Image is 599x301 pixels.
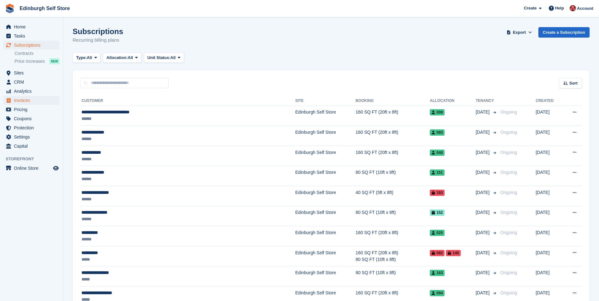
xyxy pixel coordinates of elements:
[3,114,60,123] a: menu
[476,269,491,276] span: [DATE]
[52,164,60,172] a: Preview store
[73,37,123,44] p: Recurring billing plans
[430,96,476,106] th: Allocation
[295,206,356,226] td: Edinburgh Self Store
[73,53,100,63] button: Type: All
[500,290,517,295] span: Ongoing
[500,170,517,175] span: Ongoing
[17,3,72,14] a: Edinburgh Self Store
[538,27,590,38] a: Create a Subscription
[500,109,517,115] span: Ongoing
[295,186,356,206] td: Edinburgh Self Store
[356,186,430,206] td: 40 SQ FT (5ft x 8ft)
[5,4,15,13] img: stora-icon-8386f47178a22dfd0bd8f6a31ec36ba5ce8667c1dd55bd0f319d3a0aa187defe.svg
[476,189,491,196] span: [DATE]
[430,250,445,256] span: 092
[3,123,60,132] a: menu
[49,58,60,64] div: NEW
[536,106,562,126] td: [DATE]
[14,142,52,150] span: Capital
[3,78,60,86] a: menu
[87,55,92,61] span: All
[555,5,564,11] span: Help
[430,150,445,156] span: 040
[295,226,356,246] td: Edinburgh Self Store
[3,105,60,114] a: menu
[3,68,60,77] a: menu
[500,270,517,275] span: Ongoing
[476,169,491,176] span: [DATE]
[430,109,445,115] span: 009
[14,32,52,40] span: Tasks
[356,146,430,166] td: 160 SQ FT (20ft x 8ft)
[147,55,171,61] span: Unit Status:
[3,164,60,173] a: menu
[500,210,517,215] span: Ongoing
[14,123,52,132] span: Protection
[14,41,52,50] span: Subscriptions
[430,270,445,276] span: 163
[103,53,141,63] button: Allocation: All
[500,190,517,195] span: Ongoing
[536,126,562,146] td: [DATE]
[14,105,52,114] span: Pricing
[76,55,87,61] span: Type:
[14,68,52,77] span: Sites
[476,290,491,296] span: [DATE]
[430,190,445,196] span: 183
[476,129,491,136] span: [DATE]
[14,133,52,141] span: Settings
[295,106,356,126] td: Edinburgh Self Store
[73,27,123,36] h1: Subscriptions
[15,58,60,65] a: Price increases NEW
[3,142,60,150] a: menu
[569,80,578,86] span: Sort
[430,210,445,216] span: 152
[356,206,430,226] td: 80 SQ FT (10ft x 8ft)
[536,226,562,246] td: [DATE]
[106,55,128,61] span: Allocation:
[3,87,60,96] a: menu
[14,114,52,123] span: Coupons
[536,266,562,286] td: [DATE]
[14,164,52,173] span: Online Store
[536,246,562,266] td: [DATE]
[15,50,60,56] a: Contracts
[295,96,356,106] th: Site
[476,229,491,236] span: [DATE]
[295,146,356,166] td: Edinburgh Self Store
[14,87,52,96] span: Analytics
[3,133,60,141] a: menu
[356,226,430,246] td: 160 SQ FT (20ft x 8ft)
[144,53,184,63] button: Unit Status: All
[3,41,60,50] a: menu
[295,246,356,266] td: Edinburgh Self Store
[476,149,491,156] span: [DATE]
[536,96,562,106] th: Created
[356,266,430,286] td: 80 SQ FT (10ft x 8ft)
[476,250,491,256] span: [DATE]
[15,58,45,64] span: Price increases
[3,32,60,40] a: menu
[524,5,536,11] span: Create
[171,55,176,61] span: All
[128,55,133,61] span: All
[356,166,430,186] td: 80 SQ FT (10ft x 8ft)
[430,129,445,136] span: 093
[14,96,52,105] span: Invoices
[6,156,63,162] span: Storefront
[513,29,526,36] span: Export
[3,22,60,31] a: menu
[446,250,461,256] span: 146
[536,206,562,226] td: [DATE]
[356,126,430,146] td: 160 SQ FT (20ft x 8ft)
[500,230,517,235] span: Ongoing
[80,96,295,106] th: Customer
[14,22,52,31] span: Home
[500,150,517,155] span: Ongoing
[536,186,562,206] td: [DATE]
[356,246,430,266] td: 160 SQ FT (20ft x 8ft) 80 SQ FT (10ft x 8ft)
[430,230,445,236] span: 025
[500,130,517,135] span: Ongoing
[430,169,445,176] span: 151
